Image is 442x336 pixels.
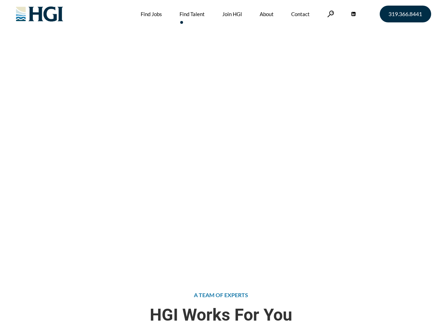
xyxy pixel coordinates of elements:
[11,305,431,324] span: HGI Works For You
[388,11,422,17] span: 319.366.8441
[100,96,127,102] span: Find Talent
[83,96,127,102] span: »
[327,10,334,17] a: Search
[83,56,207,91] span: Attract the Right Talent
[83,96,98,102] a: Home
[194,292,248,298] span: A TEAM OF EXPERTS
[380,6,431,22] a: 319.366.8441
